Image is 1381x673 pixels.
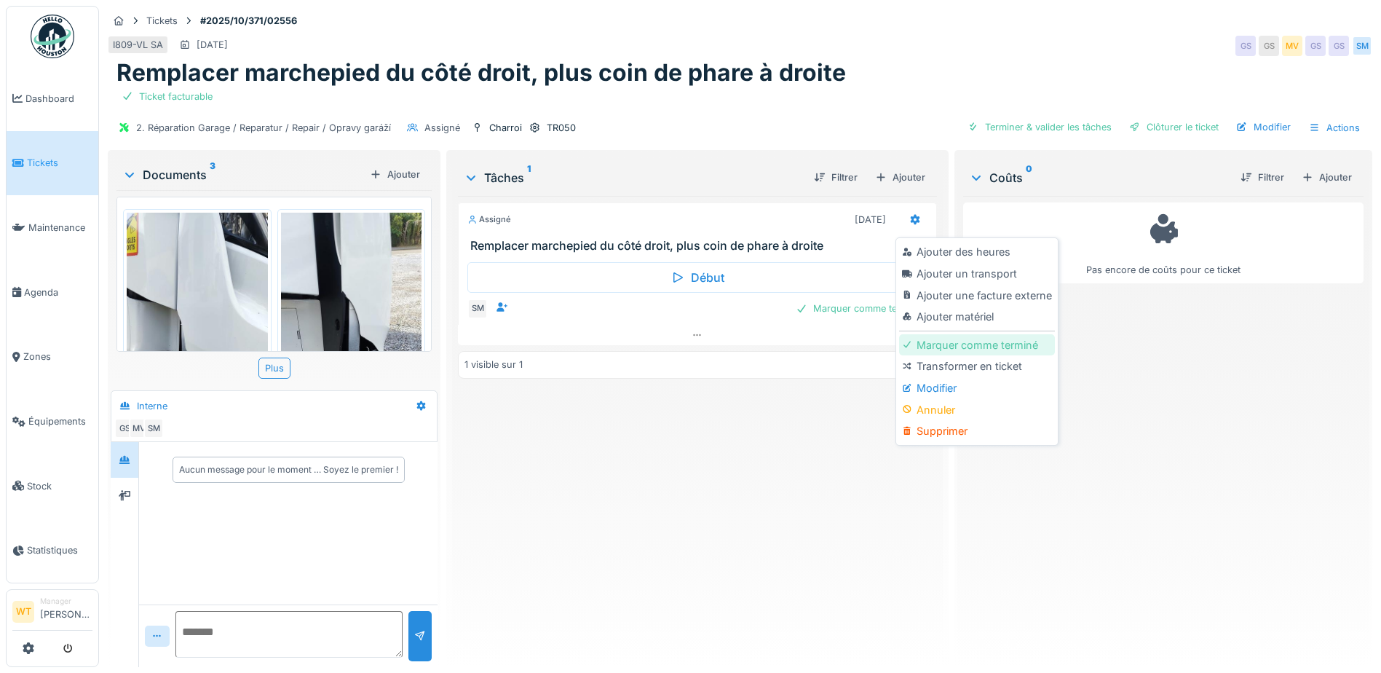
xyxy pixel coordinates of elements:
[869,168,931,187] div: Ajouter
[12,601,34,623] li: WT
[899,355,1054,377] div: Transformer en ticket
[127,213,268,526] img: ss50srf189wjphkc87qyri1hxabi
[962,117,1117,137] div: Terminer & valider les tâches
[197,38,228,52] div: [DATE]
[1123,117,1224,137] div: Clôturer le ticket
[899,263,1054,285] div: Ajouter un transport
[40,596,92,607] div: Manager
[281,213,422,526] img: z667jb0fh33sotynoiaslb2jen9y
[899,420,1054,442] div: Supprimer
[1302,117,1366,138] div: Actions
[1305,36,1326,56] div: GS
[899,399,1054,421] div: Annuler
[40,596,92,627] li: [PERSON_NAME]
[136,121,391,135] div: 2. Réparation Garage / Reparatur / Repair / Opravy garáží
[146,14,178,28] div: Tickets
[899,306,1054,328] div: Ajouter matériel
[194,14,303,28] strong: #2025/10/371/02556
[179,463,398,476] div: Aucun message pour le moment … Soyez le premier !
[23,350,92,363] span: Zones
[489,121,522,135] div: Charroi
[25,92,92,106] span: Dashboard
[1282,36,1302,56] div: MV
[464,169,802,186] div: Tâches
[527,169,531,186] sup: 1
[210,166,215,184] sup: 3
[973,209,1354,277] div: Pas encore de coûts pour ce ticket
[1230,117,1297,137] div: Modifier
[899,285,1054,307] div: Ajouter une facture externe
[1026,169,1032,186] sup: 0
[129,418,149,438] div: MV
[113,38,163,52] div: I809-VL SA
[1296,168,1358,187] div: Ajouter
[1235,168,1290,187] div: Filtrer
[464,358,523,371] div: 1 visible sur 1
[899,241,1054,263] div: Ajouter des heures
[899,377,1054,399] div: Modifier
[969,169,1229,186] div: Coûts
[855,213,886,227] div: [DATE]
[364,165,426,184] div: Ajouter
[1352,36,1372,56] div: SM
[27,156,92,170] span: Tickets
[31,15,74,58] img: Badge_color-CXgf-gQk.svg
[139,90,213,103] div: Ticket facturable
[1259,36,1279,56] div: GS
[467,262,927,293] div: Début
[470,239,930,253] h3: Remplacer marchepied du côté droit, plus coin de phare à droite
[1235,36,1256,56] div: GS
[27,479,92,493] span: Stock
[790,299,927,318] div: Marquer comme terminé
[1329,36,1349,56] div: GS
[137,399,167,413] div: Interne
[467,299,488,319] div: SM
[258,358,290,379] div: Plus
[899,334,1054,356] div: Marquer comme terminé
[122,166,364,184] div: Documents
[547,121,576,135] div: TR050
[28,414,92,428] span: Équipements
[24,286,92,299] span: Agenda
[114,418,135,438] div: GS
[808,168,863,187] div: Filtrer
[28,221,92,235] span: Maintenance
[143,418,164,438] div: SM
[27,543,92,557] span: Statistiques
[116,59,846,87] h1: Remplacer marchepied du côté droit, plus coin de phare à droite
[424,121,460,135] div: Assigné
[467,213,511,226] div: Assigné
